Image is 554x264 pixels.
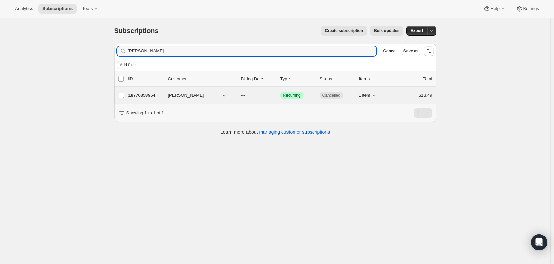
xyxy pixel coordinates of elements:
input: Filter subscribers [128,46,377,56]
div: IDCustomerBilling DateTypeStatusItemsTotal [128,75,432,82]
p: Status [320,75,354,82]
span: $13.49 [419,93,432,98]
span: Add filter [120,62,136,68]
button: 1 item [359,91,378,100]
div: 18776358954[PERSON_NAME]---SuccessRecurringCancelled1 item$13.49 [128,91,432,100]
span: Subscriptions [42,6,73,12]
button: Cancel [380,47,399,55]
div: Open Intercom Messenger [531,234,547,250]
button: Analytics [11,4,37,14]
span: --- [241,93,245,98]
span: Analytics [15,6,33,12]
button: Export [406,26,427,36]
p: ID [128,75,162,82]
span: Subscriptions [114,27,159,35]
button: Subscriptions [38,4,77,14]
span: Cancel [383,48,396,54]
button: Create subscription [321,26,367,36]
p: Billing Date [241,75,275,82]
button: Sort the results [424,46,434,56]
button: Bulk updates [370,26,403,36]
span: [PERSON_NAME] [168,92,204,99]
span: Save as [403,48,419,54]
p: 18776358954 [128,92,162,99]
button: Tools [78,4,103,14]
button: Add filter [117,61,144,69]
p: Total [423,75,432,82]
div: Type [280,75,314,82]
span: 1 item [359,93,370,98]
button: Save as [401,47,421,55]
span: Bulk updates [374,28,399,34]
span: Settings [523,6,539,12]
nav: Pagination [414,108,432,118]
div: Items [359,75,393,82]
p: Showing 1 to 1 of 1 [126,110,164,116]
p: Customer [168,75,236,82]
span: Cancelled [322,93,340,98]
span: Export [410,28,423,34]
p: Learn more about [220,129,330,135]
span: Create subscription [325,28,363,34]
a: managing customer subscriptions [259,129,330,135]
span: Tools [82,6,93,12]
button: Help [479,4,510,14]
span: Recurring [283,93,301,98]
span: Help [490,6,499,12]
button: Settings [512,4,543,14]
button: [PERSON_NAME] [164,90,232,101]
